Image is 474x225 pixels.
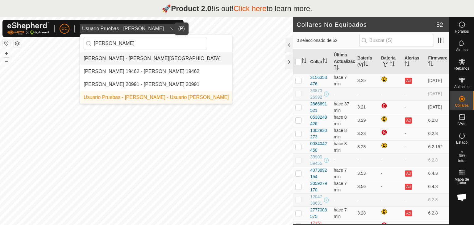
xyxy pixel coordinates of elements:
[455,30,469,33] span: Horarios
[234,4,267,13] a: Click here
[355,193,378,207] td: -
[379,193,402,207] td: -
[405,62,410,67] p-sorticon: Activar para ordenar
[334,101,349,113] span: 18 sept 2025, 18:08
[80,24,166,34] span: Usuario Pruebas - Gregorio Alarcia
[402,153,426,167] td: -
[80,65,232,78] li: GREGORIO HERNANDEZ BLAZQUEZ 19462
[334,128,347,139] span: 18 sept 2025, 18:37
[405,117,412,124] button: Ad
[84,55,221,62] div: [PERSON_NAME] - [PERSON_NAME][GEOGRAPHIC_DATA]
[426,140,449,153] td: 6.2.152
[334,197,335,202] span: -
[334,157,335,162] span: -
[402,127,426,140] td: -
[334,181,347,192] span: 18 sept 2025, 18:37
[402,87,426,100] td: -
[3,39,10,47] button: Restablecer Mapa
[405,170,412,177] button: Ad
[456,48,468,52] span: Alertas
[379,49,402,74] th: Batería
[301,59,306,64] p-sorticon: Activar para ordenar
[436,20,443,29] span: 52
[334,207,347,219] span: 18 sept 2025, 18:37
[80,91,232,104] li: Usuario Pruebas - Gregorio Alarcia
[355,167,378,180] td: 3.53
[310,101,329,114] div: 2866691521
[454,85,469,89] span: Animales
[331,49,355,74] th: Última Actualización
[426,207,449,220] td: 6.2.8
[379,87,402,100] td: -
[310,154,322,167] div: 3990059455
[426,74,449,87] td: [DATE]
[458,159,465,163] span: Infra
[390,62,395,67] p-sorticon: Activar para ordenar
[355,140,378,153] td: 3.28
[426,114,449,127] td: 6.2.8
[162,3,312,14] p: 🚀 is out! to learn more.
[405,184,412,190] button: Ad
[310,194,322,207] div: 1204738631
[355,74,378,87] td: 3.25
[454,67,469,70] span: Rebaños
[363,62,368,67] p-sorticon: Activar para ordenar
[310,167,329,180] div: 4073892154
[355,114,378,127] td: 3.29
[84,81,199,88] div: [PERSON_NAME] 20991 - [PERSON_NAME] 20991
[334,115,347,126] span: 18 sept 2025, 18:37
[334,91,335,96] span: -
[426,167,449,180] td: 6.4.3
[379,180,402,193] td: -
[458,122,465,126] span: VVs
[402,193,426,207] td: -
[426,193,449,207] td: 6.2.8
[297,37,359,44] span: 0 seleccionado de 52
[428,62,433,67] p-sorticon: Activar para ordenar
[7,22,49,35] img: Logo Gallagher
[359,34,434,47] input: Buscar (S)
[14,40,21,47] button: Capas del Mapa
[310,141,329,153] div: 0034042450
[84,37,207,50] input: Buscar por región, país, empresa o propiedad
[171,4,214,13] strong: Product 2.0!
[334,168,347,179] span: 18 sept 2025, 18:37
[334,141,347,153] span: 18 sept 2025, 18:37
[310,114,329,127] div: 0538248426
[310,207,329,220] div: 2777008575
[84,94,229,101] div: Usuario Pruebas - [PERSON_NAME] - Usuario [PERSON_NAME]
[355,127,378,140] td: 3.23
[297,21,436,28] h2: Collares No Equipados
[426,49,449,74] th: Firmware
[80,78,232,91] li: GREGORIO MIGUEL GASPAR TORROBA 20991
[402,140,426,153] td: -
[426,100,449,114] td: [DATE]
[402,49,426,74] th: Alertas
[405,210,412,216] button: Ad
[3,58,10,65] button: –
[426,180,449,193] td: 6.4.3
[451,178,472,185] span: Mapa de Calor
[426,87,449,100] td: [DATE]
[355,49,378,74] th: Batería (V)
[166,24,179,34] div: dropdown trigger
[334,75,347,86] span: 18 sept 2025, 18:38
[334,66,339,71] p-sorticon: Activar para ordenar
[308,49,331,74] th: Collar
[426,153,449,167] td: 6.2.8
[402,100,426,114] td: -
[355,180,378,193] td: 3.56
[61,25,68,32] span: CC
[405,78,412,84] button: Ad
[322,59,327,64] p-sorticon: Activar para ordenar
[426,127,449,140] td: 6.2.8
[310,127,329,140] div: 1302930273
[379,167,402,180] td: -
[453,188,471,207] div: Chat abierto
[310,74,329,87] div: 3156353476
[355,87,378,100] td: -
[355,153,378,167] td: -
[379,153,402,167] td: -
[80,52,232,104] ul: Option List
[455,104,468,107] span: Collares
